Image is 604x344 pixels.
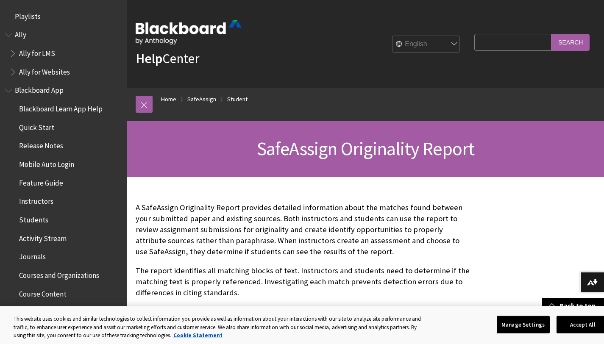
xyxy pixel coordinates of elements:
[14,315,423,340] div: This website uses cookies and similar technologies to collect information you provide as well as ...
[136,50,162,67] strong: Help
[15,9,41,21] span: Playlists
[136,50,199,67] a: HelpCenter
[19,102,103,113] span: Blackboard Learn App Help
[187,94,216,105] a: SafeAssign
[19,157,74,169] span: Mobile Auto Login
[173,332,223,339] a: More information about your privacy, opens in a new tab
[19,194,53,206] span: Instructors
[161,94,176,105] a: Home
[19,139,63,150] span: Release Notes
[392,36,460,53] select: Site Language Selector
[551,34,590,50] input: Search
[19,176,63,187] span: Feature Guide
[19,231,67,243] span: Activity Stream
[257,137,475,160] span: SafeAssign Originality Report
[19,120,54,132] span: Quick Start
[136,265,470,299] p: The report identifies all matching blocks of text. Instructors and students need to determine if ...
[19,213,48,224] span: Students
[5,28,122,79] nav: Book outline for Anthology Ally Help
[19,268,99,280] span: Courses and Organizations
[136,202,470,258] p: A SafeAssign Originality Report provides detailed information about the matches found between you...
[19,46,55,58] span: Ally for LMS
[542,298,604,313] a: Back to top
[227,94,248,105] a: Student
[19,287,67,298] span: Course Content
[15,83,64,95] span: Blackboard App
[5,9,122,24] nav: Book outline for Playlists
[19,65,70,76] span: Ally for Websites
[19,250,46,261] span: Journals
[497,316,550,333] button: Manage Settings
[136,20,242,44] img: Blackboard by Anthology
[15,28,26,39] span: Ally
[19,305,71,317] span: Course Messages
